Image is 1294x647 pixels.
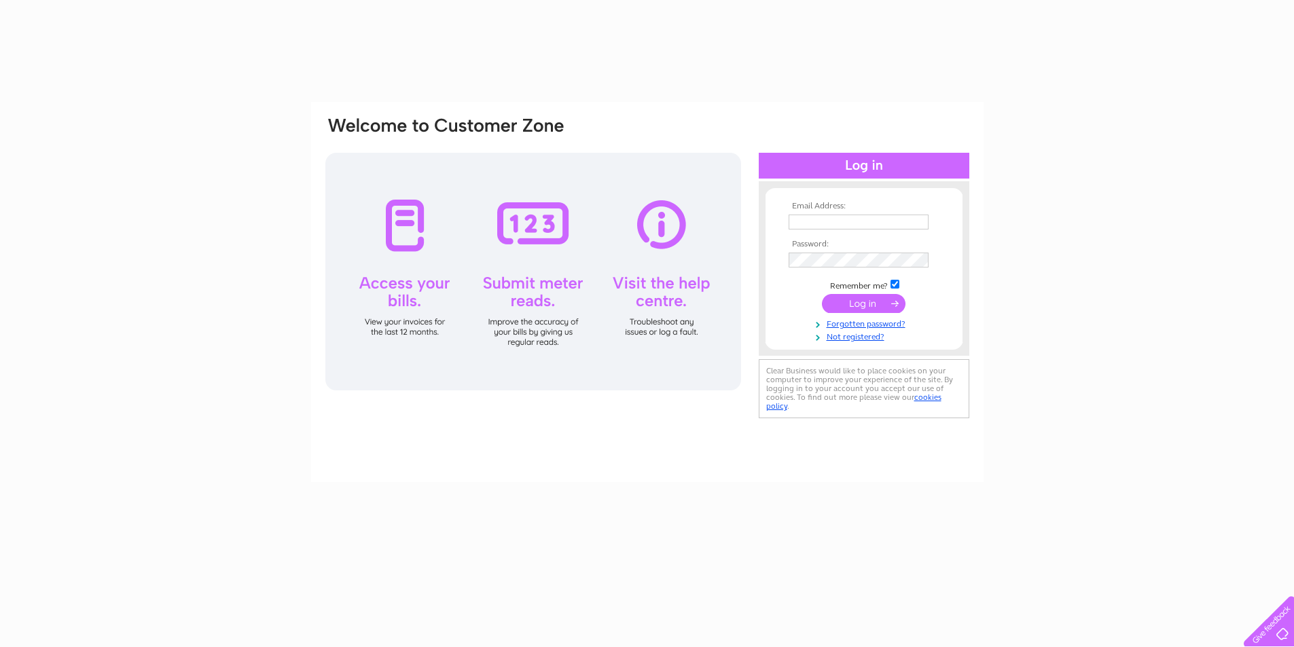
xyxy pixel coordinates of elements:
[766,392,941,411] a: cookies policy
[785,202,943,211] th: Email Address:
[785,240,943,249] th: Password:
[789,329,943,342] a: Not registered?
[822,294,905,313] input: Submit
[785,278,943,291] td: Remember me?
[789,316,943,329] a: Forgotten password?
[759,359,969,418] div: Clear Business would like to place cookies on your computer to improve your experience of the sit...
